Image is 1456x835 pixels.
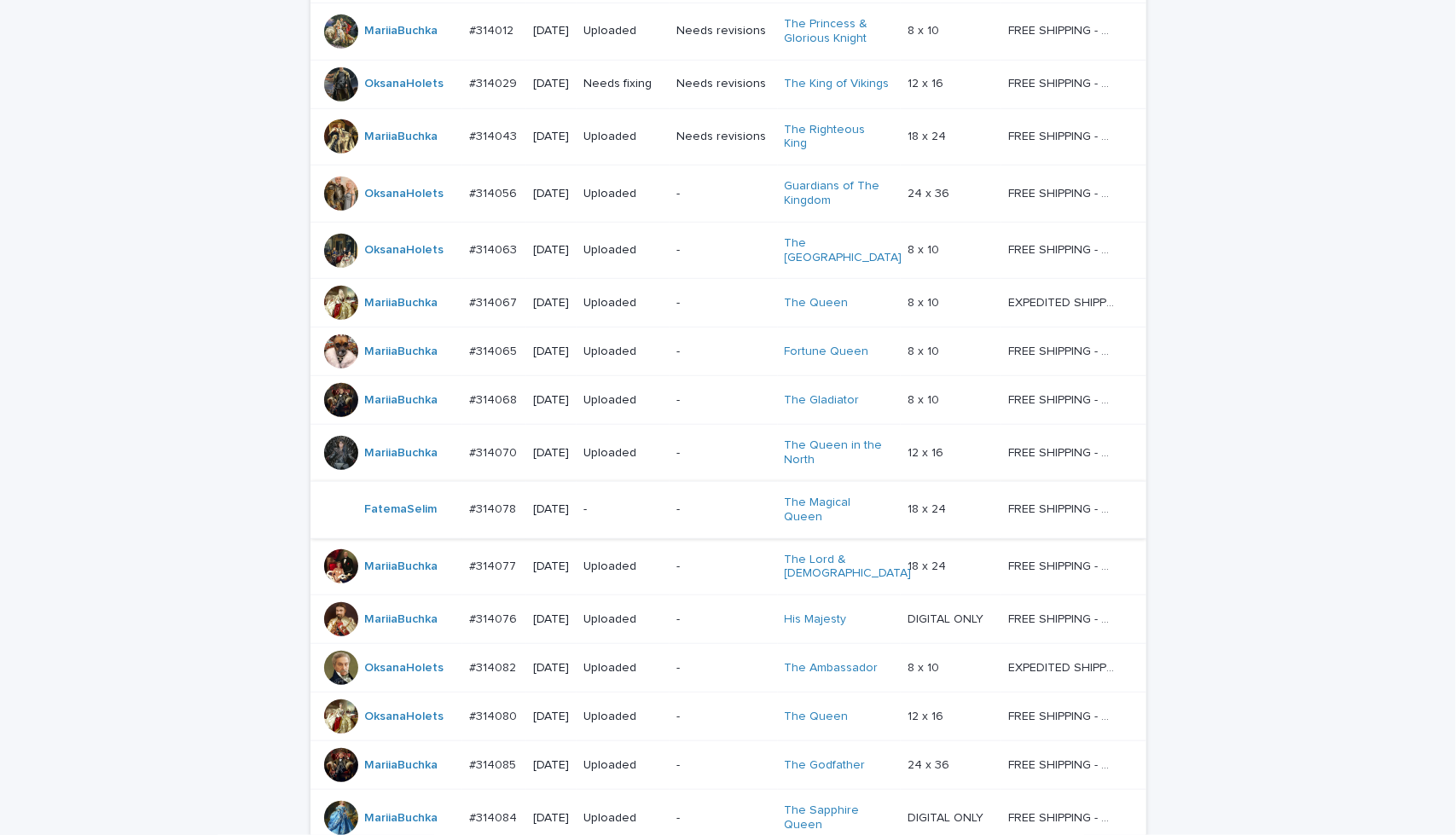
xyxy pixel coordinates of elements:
p: 8 x 10 [908,658,943,676]
p: #314070 [469,443,520,461]
p: FREE SHIPPING - preview in 1-2 business days, after your approval delivery will take 5-10 b.d. [1008,390,1118,408]
p: [DATE] [533,77,570,91]
a: The Princess & Glorious Knight [785,17,891,46]
p: FREE SHIPPING - preview in 1-2 business days, after your approval delivery will take 5-10 b.d. [1008,706,1118,724]
p: 24 x 36 [908,755,953,773]
p: Uploaded [583,345,663,359]
a: MariiaBuchka [365,130,438,144]
p: [DATE] [533,811,570,826]
p: Uploaded [583,661,663,676]
a: OksanaHolets [365,710,444,724]
p: [DATE] [533,758,570,773]
p: Uploaded [583,243,663,258]
p: Uploaded [583,612,663,627]
p: [DATE] [533,710,570,724]
p: [DATE] [533,243,570,258]
p: #314085 [469,755,519,773]
p: [DATE] [533,296,570,310]
p: #314067 [469,293,520,310]
p: - [676,710,770,724]
p: 8 x 10 [908,390,943,408]
p: #314063 [469,240,520,258]
p: Uploaded [583,758,663,773]
tr: OksanaHolets #314063#314063 [DATE]Uploaded-The [GEOGRAPHIC_DATA] 8 x 108 x 10 FREE SHIPPING - pre... [310,222,1146,279]
p: FREE SHIPPING - preview in 1-2 business days, after your approval delivery will take 5-10 b.d. [1008,73,1118,91]
p: FREE SHIPPING - preview in 1-2 business days, after your approval delivery will take 5-10 b.d. [1008,609,1118,627]
a: MariiaBuchka [365,393,438,408]
p: Uploaded [583,296,663,310]
p: FREE SHIPPING - preview in 1-2 business days, after your approval delivery will take 5-10 b.d. [1008,499,1118,517]
p: [DATE] [533,560,570,574]
p: 18 x 24 [908,499,949,517]
p: 12 x 16 [908,706,947,724]
p: Needs revisions [676,130,770,144]
p: 12 x 16 [908,73,947,91]
a: The Gladiator [785,393,860,408]
p: Uploaded [583,393,663,408]
p: FREE SHIPPING - preview in 1-2 business days, after your approval delivery will take 5-10 b.d. [1008,126,1118,144]
p: - [676,612,770,627]
p: Uploaded [583,187,663,201]
p: FREE SHIPPING - preview in 1-2 business days, after your approval delivery will take 5-10 b.d. [1008,808,1118,826]
p: Needs revisions [676,77,770,91]
p: 18 x 24 [908,126,949,144]
a: The Queen [785,296,849,310]
p: FREE SHIPPING - preview in 1-2 business days, after your approval delivery will take 5-10 b.d. [1008,20,1118,38]
p: - [676,560,770,574]
p: 8 x 10 [908,341,943,359]
p: - [676,661,770,676]
p: [DATE] [533,187,570,201]
p: [DATE] [533,393,570,408]
p: - [676,502,770,517]
p: Uploaded [583,130,663,144]
p: [DATE] [533,502,570,517]
a: MariiaBuchka [365,24,438,38]
p: 8 x 10 [908,240,943,258]
tr: MariiaBuchka #314043#314043 [DATE]UploadedNeeds revisionsThe Righteous King 18 x 2418 x 24 FREE S... [310,108,1146,165]
p: #314029 [469,73,520,91]
a: OksanaHolets [365,661,444,676]
a: The Ambassador [785,661,879,676]
p: Uploaded [583,710,663,724]
p: Needs revisions [676,24,770,38]
p: #314082 [469,658,519,676]
p: #314076 [469,609,520,627]
p: FREE SHIPPING - preview in 1-2 business days, after your approval delivery will take 5-10 b.d. [1008,755,1118,773]
p: EXPEDITED SHIPPING - preview in 1 business day; delivery up to 5 business days after your approval. [1008,658,1118,676]
a: MariiaBuchka [365,758,438,773]
p: #314056 [469,183,520,201]
a: The Righteous King [785,123,891,152]
p: #314012 [469,20,517,38]
a: MariiaBuchka [365,612,438,627]
p: FREE SHIPPING - preview in 1-2 business days, after your approval delivery will take 5-10 b.d. [1008,183,1118,201]
tr: OksanaHolets #314029#314029 [DATE]Needs fixingNeeds revisionsThe King of Vikings 12 x 1612 x 16 F... [310,60,1146,108]
a: Guardians of The Kingdom [785,179,891,208]
tr: OksanaHolets #314082#314082 [DATE]Uploaded-The Ambassador 8 x 108 x 10 EXPEDITED SHIPPING - previ... [310,644,1146,693]
p: 8 x 10 [908,293,943,310]
p: DIGITAL ONLY [908,609,987,627]
tr: MariiaBuchka #314065#314065 [DATE]Uploaded-Fortune Queen 8 x 108 x 10 FREE SHIPPING - preview in ... [310,328,1146,376]
p: 18 x 24 [908,556,949,574]
tr: FatemaSelim #314078#314078 [DATE]--The Magical Queen 18 x 2418 x 24 FREE SHIPPING - preview in 1-... [310,481,1146,538]
p: EXPEDITED SHIPPING - preview in 1 business day; delivery up to 5 business days after your approval. [1008,293,1118,310]
p: - [676,345,770,359]
a: The Lord & [DEMOGRAPHIC_DATA] [785,553,912,582]
a: The Magical Queen [785,496,891,525]
a: OksanaHolets [365,187,444,201]
p: - [676,187,770,201]
p: [DATE] [533,24,570,38]
p: 12 x 16 [908,443,947,461]
p: 8 x 10 [908,20,943,38]
p: Uploaded [583,24,663,38]
a: FatemaSelim [365,502,438,517]
p: - [676,446,770,461]
p: - [676,758,770,773]
p: [DATE] [533,446,570,461]
tr: OksanaHolets #314056#314056 [DATE]Uploaded-Guardians of The Kingdom 24 x 3624 x 36 FREE SHIPPING ... [310,165,1146,223]
a: MariiaBuchka [365,560,438,574]
p: #314080 [469,706,520,724]
tr: MariiaBuchka #314085#314085 [DATE]Uploaded-The Godfather 24 x 3624 x 36 FREE SHIPPING - preview i... [310,741,1146,790]
p: #314077 [469,556,519,574]
a: MariiaBuchka [365,345,438,359]
tr: MariiaBuchka #314076#314076 [DATE]Uploaded-His Majesty DIGITAL ONLYDIGITAL ONLY FREE SHIPPING - p... [310,595,1146,644]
